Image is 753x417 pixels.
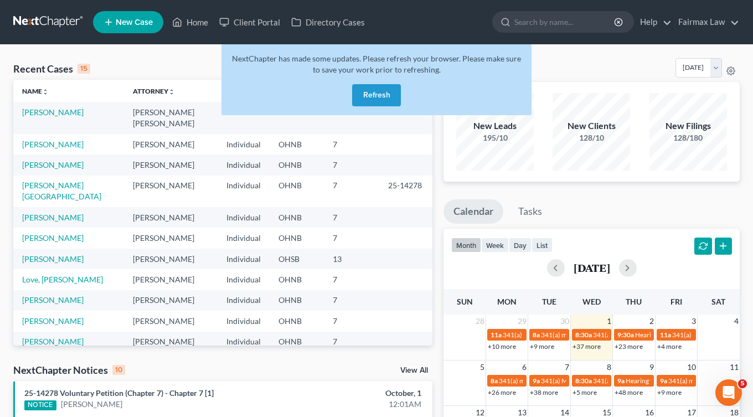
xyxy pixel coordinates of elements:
[116,18,153,27] span: New Case
[22,295,84,305] a: [PERSON_NAME]
[270,207,324,228] td: OHNB
[167,12,214,32] a: Home
[22,181,101,201] a: [PERSON_NAME][GEOGRAPHIC_DATA]
[660,377,667,385] span: 9a
[218,311,270,331] td: Individual
[649,120,727,132] div: New Filings
[690,315,697,328] span: 3
[133,87,175,95] a: Attorneyunfold_more
[124,332,218,352] td: [PERSON_NAME]
[582,297,601,306] span: Wed
[22,87,49,95] a: Nameunfold_more
[124,176,218,207] td: [PERSON_NAME]
[22,213,84,222] a: [PERSON_NAME]
[124,269,218,290] td: [PERSON_NAME]
[575,377,592,385] span: 8:30a
[475,315,486,328] span: 28
[22,233,84,243] a: [PERSON_NAME]
[218,102,270,133] td: Individual
[124,311,218,331] td: [PERSON_NAME]
[218,134,270,155] td: Individual
[168,89,175,95] i: unfold_more
[564,361,570,374] span: 7
[324,290,379,311] td: 7
[671,297,682,306] span: Fri
[517,315,528,328] span: 29
[270,269,324,290] td: OHNB
[532,238,553,253] button: list
[457,297,473,306] span: Sun
[232,54,521,74] span: NextChapter has made some updates. Please refresh your browser. Please make sure to save your wor...
[451,238,481,253] button: month
[24,400,56,410] div: NOTICE
[491,331,502,339] span: 11a
[270,311,324,331] td: OHNB
[541,377,694,385] span: 341(a) Meeting for Rayneshia [GEOGRAPHIC_DATA]
[559,315,570,328] span: 30
[481,238,509,253] button: week
[352,84,401,106] button: Refresh
[218,269,270,290] td: Individual
[286,12,370,32] a: Directory Cases
[673,12,739,32] a: Fairmax Law
[456,132,534,143] div: 195/10
[324,249,379,269] td: 13
[729,361,740,374] span: 11
[379,176,432,207] td: 25-14278
[617,331,634,339] span: 9:30a
[497,297,517,306] span: Mon
[124,134,218,155] td: [PERSON_NAME]
[553,132,630,143] div: 128/10
[615,342,643,351] a: +23 more
[456,120,534,132] div: New Leads
[42,89,49,95] i: unfold_more
[124,207,218,228] td: [PERSON_NAME]
[24,388,214,398] a: 25-14278 Voluntary Petition (Chapter 7) - Chapter 7 [1]
[270,134,324,155] td: OHNB
[443,199,503,224] a: Calendar
[657,342,682,351] a: +4 more
[22,254,84,264] a: [PERSON_NAME]
[648,361,655,374] span: 9
[13,363,125,377] div: NextChapter Notices
[270,176,324,207] td: OHNB
[606,315,612,328] span: 1
[124,290,218,311] td: [PERSON_NAME]
[574,262,610,274] h2: [DATE]
[533,331,540,339] span: 8a
[124,228,218,248] td: [PERSON_NAME]
[218,155,270,175] td: Individual
[635,12,672,32] a: Help
[324,228,379,248] td: 7
[509,238,532,253] button: day
[324,332,379,352] td: 7
[503,331,610,339] span: 341(a) meeting for [PERSON_NAME]
[617,377,625,385] span: 9a
[660,331,671,339] span: 11a
[533,377,540,385] span: 9a
[112,365,125,375] div: 10
[13,62,90,75] div: Recent Cases
[324,311,379,331] td: 7
[218,228,270,248] td: Individual
[270,155,324,175] td: OHNB
[22,160,84,169] a: [PERSON_NAME]
[124,155,218,175] td: [PERSON_NAME]
[648,315,655,328] span: 2
[124,249,218,269] td: [PERSON_NAME]
[296,399,421,410] div: 12:01AM
[270,249,324,269] td: OHSB
[491,377,498,385] span: 8a
[530,388,558,397] a: +38 more
[296,388,421,399] div: October, 1
[657,388,682,397] a: +9 more
[488,342,516,351] a: +10 more
[324,269,379,290] td: 7
[615,388,643,397] a: +48 more
[270,332,324,352] td: OHNB
[270,228,324,248] td: OHNB
[218,207,270,228] td: Individual
[218,290,270,311] td: Individual
[324,155,379,175] td: 7
[78,64,90,74] div: 15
